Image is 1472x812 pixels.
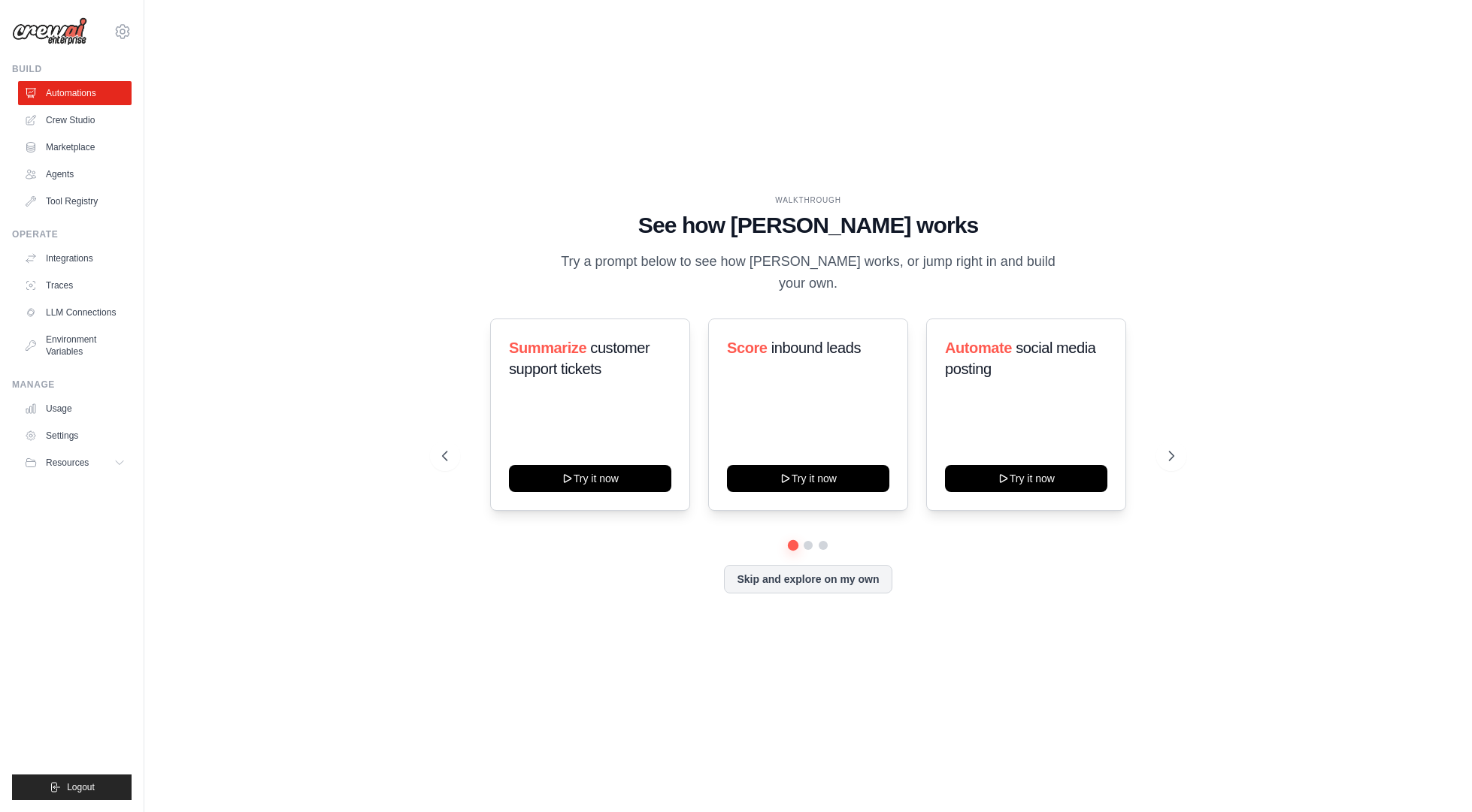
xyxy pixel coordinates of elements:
[18,108,132,132] a: Crew Studio
[18,397,132,421] a: Usage
[46,457,89,469] span: Resources
[18,300,132,324] a: LLM Connections
[945,465,1107,492] button: Try it now
[18,424,132,448] a: Settings
[442,212,1174,239] h1: See how [PERSON_NAME] works
[509,340,586,356] span: Summarize
[18,328,132,364] a: Environment Variables
[18,451,132,475] button: Resources
[12,774,132,800] button: Logout
[12,17,87,46] img: Logo
[727,465,889,492] button: Try it now
[509,465,671,492] button: Try it now
[12,228,132,240] div: Operate
[67,781,95,793] span: Logout
[18,162,132,186] a: Agents
[1397,740,1472,812] iframe: Chat Widget
[945,340,1096,377] span: social media posting
[727,340,768,356] span: Score
[556,251,1061,295] p: Try a prompt below to see how [PERSON_NAME] works, or jump right in and build your own.
[12,63,132,75] div: Build
[18,189,132,213] a: Tool Registry
[12,379,132,391] div: Manage
[18,135,132,159] a: Marketplace
[945,340,1012,356] span: Automate
[18,81,132,105] a: Automations
[771,340,861,356] span: inbound leads
[442,195,1174,206] div: WALKTHROUGH
[724,565,892,593] button: Skip and explore on my own
[18,273,132,297] a: Traces
[18,246,132,270] a: Integrations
